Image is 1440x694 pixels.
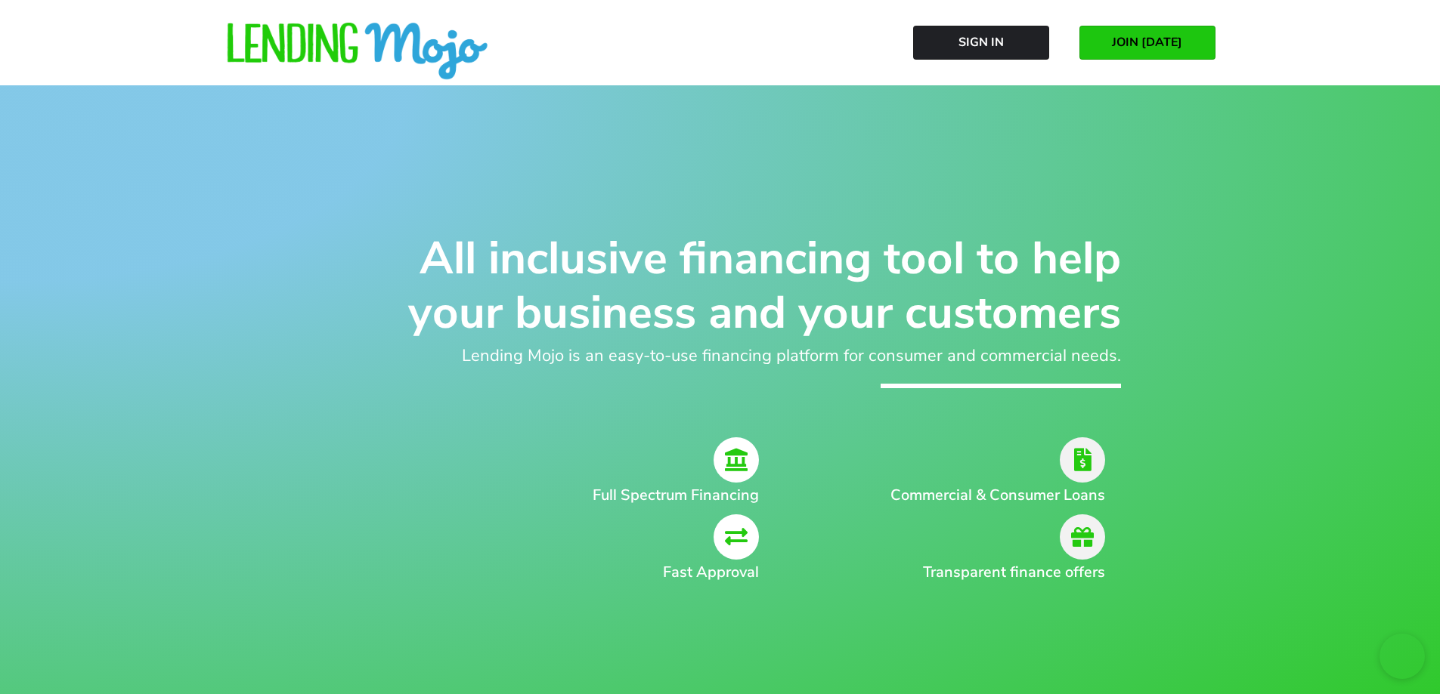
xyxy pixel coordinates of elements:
img: lm-horizontal-logo [225,23,490,82]
h2: Lending Mojo is an easy-to-use financing platform for consumer and commercial needs. [320,344,1121,369]
h2: Fast Approval [388,561,760,584]
h1: All inclusive financing tool to help your business and your customers [320,231,1121,340]
span: Sign In [958,35,1004,49]
h2: Full Spectrum Financing [388,484,760,507]
a: Sign In [913,26,1049,60]
h2: Commercial & Consumer Loans [865,484,1105,507]
h2: Transparent finance offers [865,561,1105,584]
a: JOIN [DATE] [1079,26,1215,60]
iframe: chat widget [1380,634,1425,679]
span: JOIN [DATE] [1112,35,1182,49]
